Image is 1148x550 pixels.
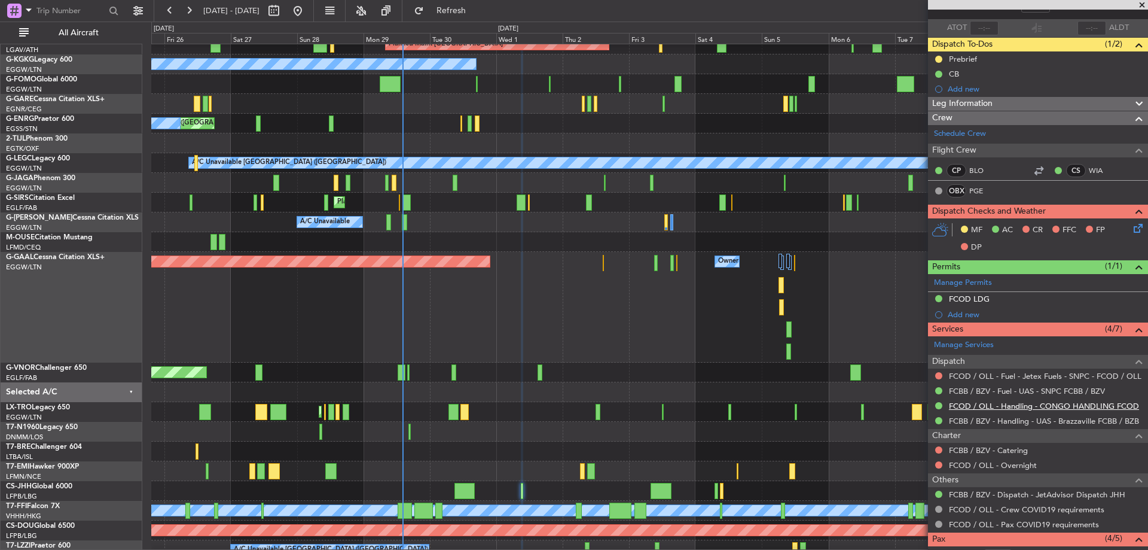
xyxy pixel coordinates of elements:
[949,294,990,304] div: FCOD LDG
[192,154,386,172] div: A/C Unavailable [GEOGRAPHIC_DATA] ([GEOGRAPHIC_DATA])
[6,254,105,261] a: G-GAALCessna Citation XLS+
[6,254,33,261] span: G-GAAL
[6,65,42,74] a: EGGW/LTN
[949,505,1104,515] a: FCOD / OLL - Crew COVID19 requirements
[947,184,966,197] div: OBX
[6,424,78,431] a: T7-N1960Legacy 650
[6,263,42,272] a: EGGW/LTN
[932,323,963,336] span: Services
[6,116,74,123] a: G-ENRGPraetor 600
[932,97,993,111] span: Leg Information
[6,503,60,510] a: T7-FFIFalcon 7X
[6,144,39,153] a: EGTK/OXF
[1062,224,1076,236] span: FFC
[932,144,976,157] span: Flight Crew
[971,224,982,236] span: MF
[6,45,38,54] a: LGAV/ATH
[895,33,961,44] div: Tue 7
[389,35,503,53] div: Planned Maint [GEOGRAPHIC_DATA]
[948,309,1142,320] div: Add new
[408,1,480,20] button: Refresh
[971,242,982,254] span: DP
[36,2,105,20] input: Trip Number
[6,135,68,142] a: 2-TIJLPhenom 300
[1105,323,1122,335] span: (4/7)
[947,164,966,177] div: CP
[364,33,430,44] div: Mon 29
[6,483,72,490] a: CS-JHHGlobal 6000
[6,404,32,411] span: LX-TRO
[932,205,1046,218] span: Dispatch Checks and Weather
[970,21,999,35] input: --:--
[949,416,1139,426] a: FCBB / BZV - Handling - UAS - Brazzaville FCBB / BZB
[6,96,33,103] span: G-GARE
[6,492,37,501] a: LFPB/LBG
[6,56,72,63] a: G-KGKGLegacy 600
[932,429,961,443] span: Charter
[949,371,1141,381] a: FCOD / OLL - Fuel - Jetex Fuels - SNPC - FCOD / OLL
[154,24,174,34] div: [DATE]
[6,116,34,123] span: G-ENRG
[6,463,29,470] span: T7-EMI
[426,7,477,15] span: Refresh
[949,460,1037,470] a: FCOD / OLL - Overnight
[6,483,32,490] span: CS-JHH
[6,413,42,422] a: EGGW/LTN
[1105,260,1122,272] span: (1/1)
[932,473,958,487] span: Others
[949,490,1125,500] a: FCBB / BZV - Dispatch - JetAdvisor Dispatch JHH
[829,33,895,44] div: Mon 6
[949,54,977,64] div: Prebrief
[6,184,42,193] a: EGGW/LTN
[6,76,36,83] span: G-FOMO
[949,519,1099,530] a: FCOD / OLL - Pax COVID19 requirements
[337,193,526,211] div: Planned Maint [GEOGRAPHIC_DATA] ([GEOGRAPHIC_DATA])
[6,135,26,142] span: 2-TIJL
[932,111,952,125] span: Crew
[6,214,72,221] span: G-[PERSON_NAME]
[496,33,563,44] div: Wed 1
[948,84,1142,94] div: Add new
[6,522,75,530] a: CS-DOUGlobal 6500
[297,33,364,44] div: Sun 28
[1105,38,1122,50] span: (1/2)
[932,260,960,274] span: Permits
[969,165,996,176] a: BLO
[969,186,996,196] a: PGE
[1066,164,1086,177] div: CS
[1033,224,1043,236] span: CR
[6,124,38,133] a: EGSS/STN
[6,373,37,382] a: EGLF/FAB
[6,155,70,162] a: G-LEGCLegacy 600
[6,234,93,241] a: M-OUSECitation Mustang
[6,522,34,530] span: CS-DOU
[6,542,71,549] a: T7-LZZIPraetor 600
[6,443,30,451] span: T7-BRE
[6,503,27,510] span: T7-FFI
[6,195,75,202] a: G-SIRSCitation Excel
[6,164,42,173] a: EGGW/LTN
[6,424,39,431] span: T7-N1960
[6,243,41,252] a: LFMD/CEQ
[6,364,87,372] a: G-VNORChallenger 650
[300,213,350,231] div: A/C Unavailable
[6,203,37,212] a: EGLF/FAB
[949,69,959,79] div: CB
[430,33,496,44] div: Tue 30
[6,85,42,94] a: EGGW/LTN
[695,33,762,44] div: Sat 4
[949,445,1028,455] a: FCBB / BZV - Catering
[6,175,75,182] a: G-JAGAPhenom 300
[31,29,126,37] span: All Aircraft
[6,234,35,241] span: M-OUSE
[762,33,828,44] div: Sun 5
[718,253,738,271] div: Owner
[6,105,42,114] a: EGNR/CEG
[498,24,518,34] div: [DATE]
[6,452,33,461] a: LTBA/ISL
[6,404,70,411] a: LX-TROLegacy 650
[231,33,297,44] div: Sat 27
[934,128,986,140] a: Schedule Crew
[932,355,965,369] span: Dispatch
[6,56,34,63] span: G-KGKG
